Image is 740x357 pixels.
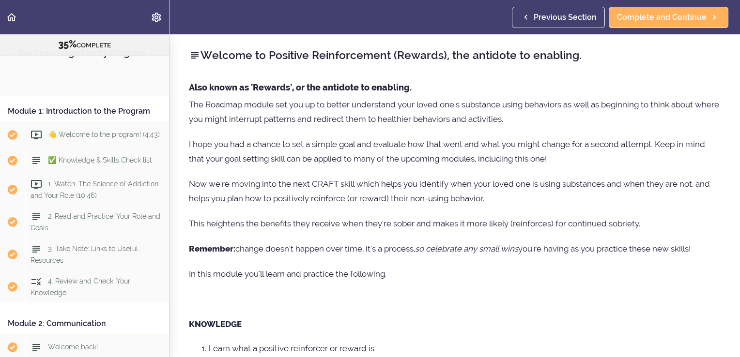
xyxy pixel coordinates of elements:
p: Now we're moving into the next CRAFT skill which helps you identify when your loved one is using ... [189,177,721,206]
div: COMPLETE [12,38,157,51]
span: 4. Review and Check: Your Knowledge [31,277,130,296]
span: 1. Watch: The Science of Addiction and Your Role (10:46) [31,180,158,199]
svg: Settings Menu [151,12,162,23]
strong: KNOWLEDGE [189,319,242,329]
strong: Also known as 'Rewards', or the antidote to enabling. [189,82,412,92]
span: Learn what a positive reinforcer or reward is [208,343,374,353]
a: Complete and Continue [609,7,728,28]
p: The Roadmap module set you up to better understand your loved one's substance using behaviors as ... [189,97,721,126]
span: ✅ Knowledge & Skills Check list [48,156,152,164]
p: change doesn't happen over time, it's a process, you're having as you practice these new skills! [189,241,721,256]
span: 3. Take Note: Links to Useful Resources [31,245,138,264]
span: Complete and Continue [617,12,707,23]
a: Previous Section [512,7,605,28]
span: Previous Section [534,12,597,23]
span: 35% [58,38,77,50]
span: Welcome back! [48,343,98,351]
svg: Back to course curriculum [6,12,17,23]
span: 2. Read and Practice: Your Role and Goals [31,212,160,231]
p: In this module you'll learn and practice the following. [189,267,721,281]
p: This heightens the benefits they receive when they're sober and makes it more likely (reinforces)... [189,216,721,231]
strong: Remember: [189,244,235,253]
span: 👋 Welcome to the program! (4:43) [48,131,160,138]
em: so celebrate any small wins [415,244,518,253]
h2: Welcome to Positive Reinforcement (Rewards), the antidote to enabling. [189,47,721,63]
p: I hope you had a chance to set a simple goal and evaluate how that went and what you might change... [189,137,721,166]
